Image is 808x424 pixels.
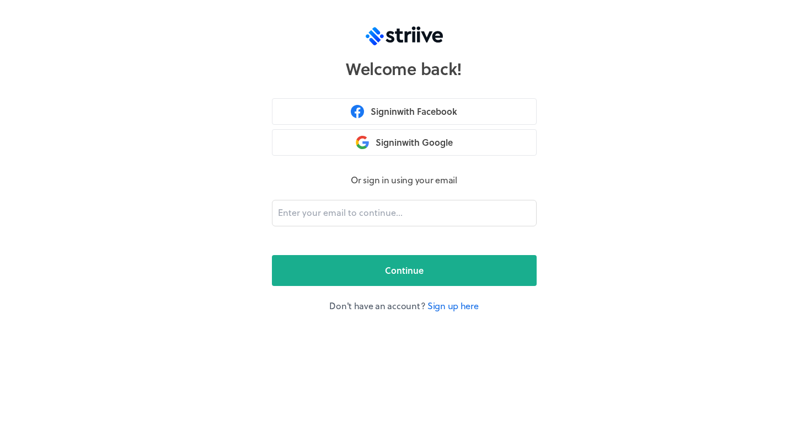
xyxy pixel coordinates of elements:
[272,173,537,187] p: Or sign in using your email
[272,255,537,286] button: Continue
[346,59,462,78] h1: Welcome back!
[272,200,537,226] input: Enter your email to continue...
[272,129,537,156] button: Signinwith Google
[272,98,537,125] button: Signinwith Facebook
[272,299,537,312] p: Don't have an account?
[385,264,424,277] span: Continue
[427,299,479,312] a: Sign up here
[366,26,443,45] img: logo-trans.svg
